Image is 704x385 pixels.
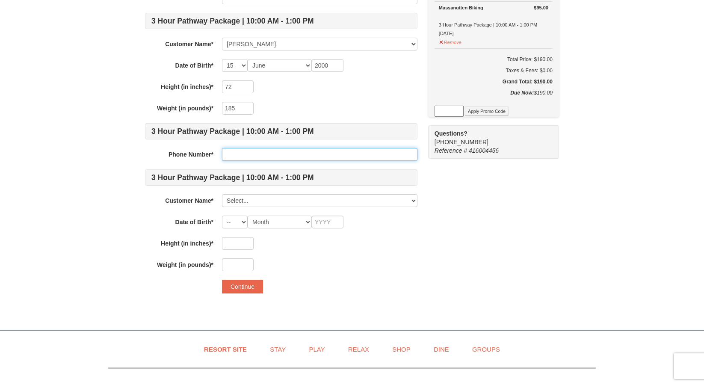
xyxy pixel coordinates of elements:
strong: Height (in inches)* [161,240,213,247]
a: Dine [423,340,460,359]
span: Reference # [435,147,467,154]
strong: Weight (in pounds)* [157,105,213,112]
strong: Due Now: [510,90,534,96]
strong: Date of Birth* [175,62,213,69]
input: YYYY [312,216,343,228]
strong: Phone Number* [169,151,213,158]
strong: $95.00 [534,3,548,12]
button: Remove [439,36,462,47]
button: Continue [222,280,263,293]
h6: Total Price: $190.00 [435,55,553,64]
h4: 3 Hour Pathway Package | 10:00 AM - 1:00 PM [145,13,417,29]
strong: Date of Birth* [175,219,213,225]
input: YYYY [312,59,343,72]
strong: Weight (in pounds)* [157,261,213,268]
a: Resort Site [193,340,257,359]
strong: Customer Name* [165,41,213,47]
div: Massanutten Biking [439,3,548,12]
h4: 3 Hour Pathway Package | 10:00 AM - 1:00 PM [145,123,417,139]
strong: Questions? [435,130,467,137]
strong: Height (in inches)* [161,83,213,90]
a: Stay [259,340,296,359]
h5: Grand Total: $190.00 [435,77,553,86]
a: Shop [382,340,421,359]
span: [PHONE_NUMBER] [435,129,544,145]
a: Groups [461,340,511,359]
h4: 3 Hour Pathway Package | 10:00 AM - 1:00 PM [145,169,417,186]
div: 3 Hour Pathway Package | 10:00 AM - 1:00 PM [DATE] [439,3,548,38]
button: Apply Promo Code [465,107,509,116]
strong: Customer Name* [165,197,213,204]
a: Relax [337,340,380,359]
div: $190.00 [435,89,553,106]
span: 416004456 [469,147,499,154]
div: Taxes & Fees: $0.00 [435,66,553,75]
a: Play [298,340,335,359]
